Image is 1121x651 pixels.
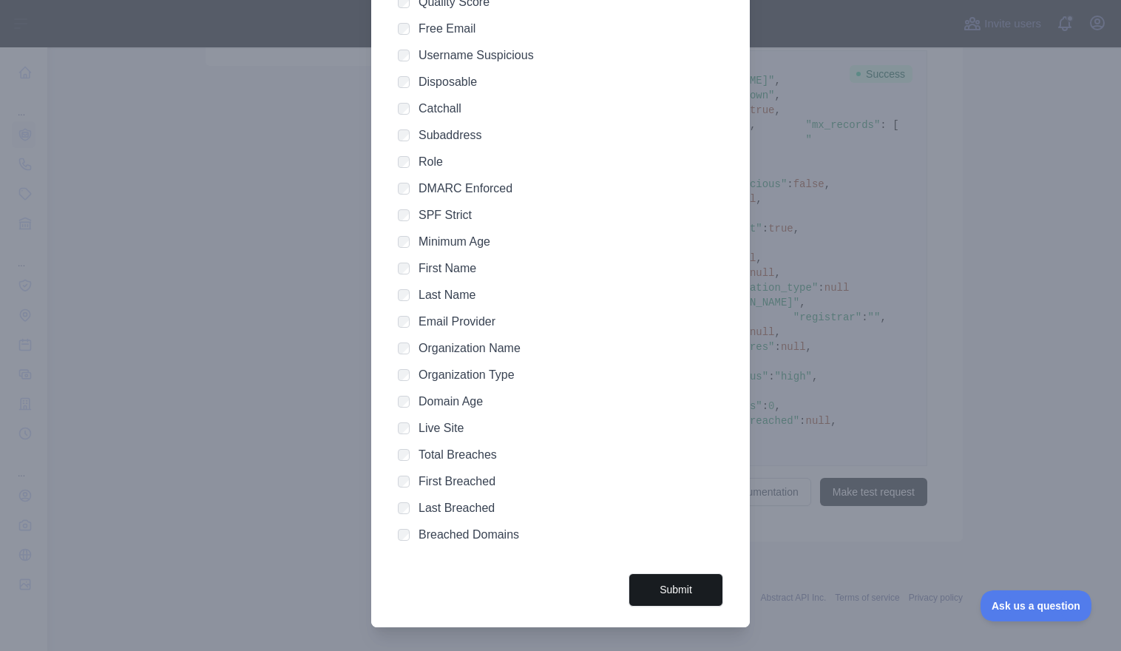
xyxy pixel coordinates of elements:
[419,129,481,141] label: Subaddress
[419,422,464,434] label: Live Site
[419,22,475,35] label: Free Email
[419,155,443,168] label: Role
[981,590,1091,621] iframe: Toggle Customer Support
[419,102,461,115] label: Catchall
[419,209,472,221] label: SPF Strict
[629,573,723,607] button: Submit
[419,262,476,274] label: First Name
[419,49,534,61] label: Username Suspicious
[419,235,490,248] label: Minimum Age
[419,395,483,408] label: Domain Age
[419,182,512,195] label: DMARC Enforced
[419,368,515,381] label: Organization Type
[419,502,495,514] label: Last Breached
[419,315,495,328] label: Email Provider
[419,448,497,461] label: Total Breaches
[419,342,521,354] label: Organization Name
[419,75,477,88] label: Disposable
[419,289,475,301] label: Last Name
[419,475,495,488] label: First Breached
[419,528,519,541] label: Breached Domains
